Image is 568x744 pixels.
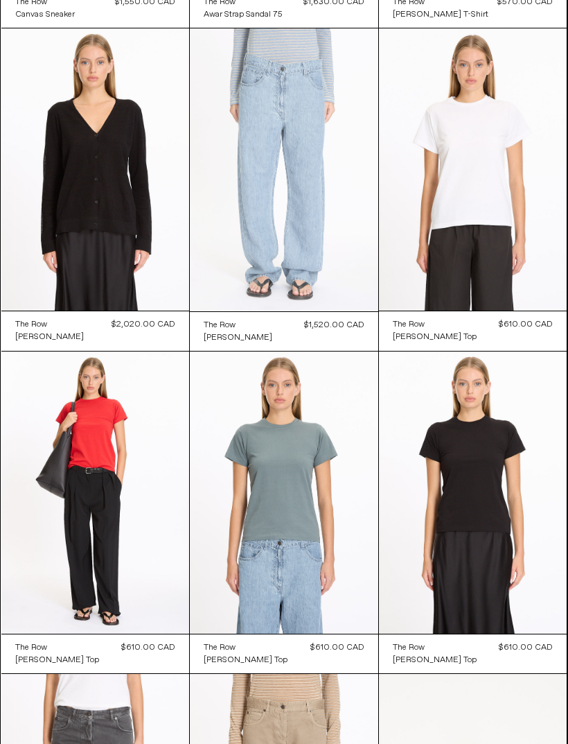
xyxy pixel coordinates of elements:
[204,8,283,21] a: Awar Strap Sandal 75
[15,9,75,21] div: Canvas Sneaker
[15,642,47,654] div: The Row
[204,331,272,344] a: [PERSON_NAME]
[204,641,287,654] a: The Row
[204,9,283,21] div: Awar Strap Sandal 75
[310,641,364,654] div: $610.00 CAD
[393,8,488,21] a: [PERSON_NAME] T-Shirt
[121,641,175,654] div: $610.00 CAD
[499,641,553,654] div: $610.00 CAD
[393,318,477,331] a: The Row
[1,352,190,634] img: The Row Florie Top
[393,641,477,654] a: The Row
[112,318,175,331] div: $2,020.00 CAD
[393,319,425,331] div: The Row
[15,331,84,343] a: [PERSON_NAME]
[204,642,236,654] div: The Row
[393,9,488,21] div: [PERSON_NAME] T-Shirt
[204,320,236,331] div: The Row
[499,318,553,331] div: $610.00 CAD
[190,352,378,634] img: The Row Florie Top
[393,642,425,654] div: The Row
[379,352,567,634] img: The Row Florie Top
[1,28,190,311] img: The Row Jheel Cardigan
[204,654,287,666] a: [PERSON_NAME] Top
[393,331,477,343] a: [PERSON_NAME] Top
[304,319,364,331] div: $1,520.00 CAD
[15,318,84,331] a: The Row
[15,654,99,666] a: [PERSON_NAME] Top
[379,28,567,311] img: The Row Florie Top
[15,319,47,331] div: The Row
[15,641,99,654] a: The Row
[204,319,272,331] a: The Row
[190,28,378,311] img: The Row Tarley Jean
[15,8,75,21] a: Canvas Sneaker
[393,654,477,666] a: [PERSON_NAME] Top
[204,332,272,344] div: [PERSON_NAME]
